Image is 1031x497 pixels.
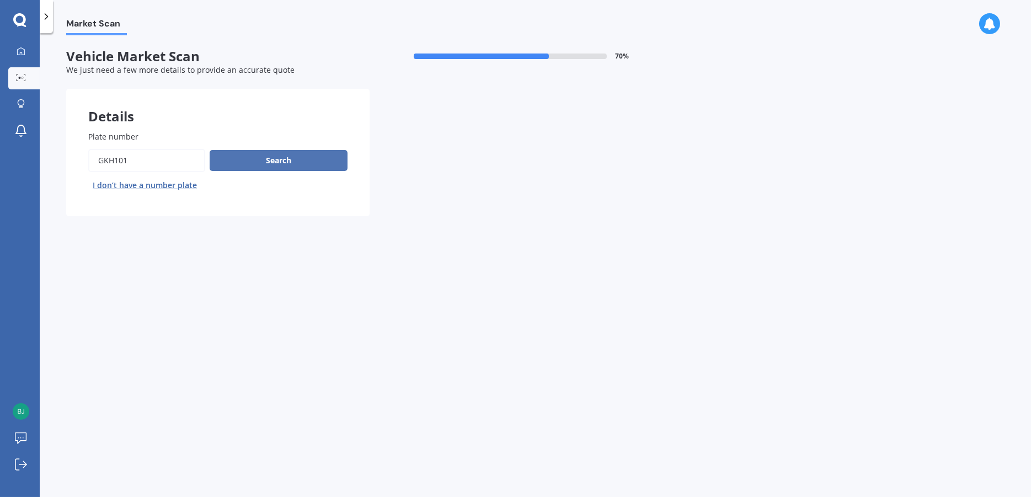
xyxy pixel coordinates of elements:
[13,403,29,420] img: 35b4ba6aeae32acfed1dced17edda1ac
[66,18,127,33] span: Market Scan
[88,177,201,194] button: I don’t have a number plate
[210,150,348,171] button: Search
[616,52,629,60] span: 70 %
[66,49,370,65] span: Vehicle Market Scan
[66,89,370,122] div: Details
[88,131,138,142] span: Plate number
[88,149,205,172] input: Enter plate number
[66,65,295,75] span: We just need a few more details to provide an accurate quote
